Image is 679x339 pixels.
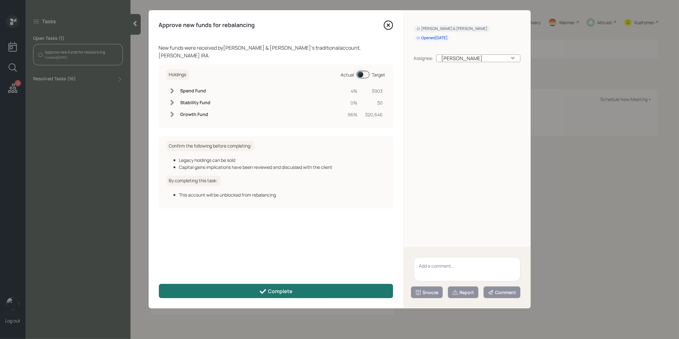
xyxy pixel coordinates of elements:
[365,111,383,118] div: $20,646
[166,176,220,186] h6: By completing this task:
[414,55,434,61] div: Assignee:
[180,88,211,94] h6: Spend Fund
[452,289,474,296] div: Report
[341,71,354,78] div: Actual
[436,54,520,62] div: [PERSON_NAME]
[365,99,383,106] div: $0
[180,100,211,105] h6: Stability Fund
[411,286,443,298] button: Snooze
[348,88,358,94] div: 4%
[448,286,478,298] button: Report
[259,288,293,295] div: Complete
[416,35,448,41] div: Opened [DATE]
[372,71,385,78] div: Target
[179,191,385,198] div: This account will be unblocked from rebalancing
[365,88,383,94] div: $903
[166,141,254,151] h6: Confirm the following before completing:
[348,99,358,106] div: 0%
[180,112,211,117] h6: Growth Fund
[166,69,189,80] h6: Holdings
[159,284,393,298] button: Complete
[159,22,255,29] h4: Approve new funds for rebalancing
[416,26,488,32] div: [PERSON_NAME] & [PERSON_NAME]
[179,164,385,170] div: Capital gains implications have been reviewed and discussed with the client
[484,286,520,298] button: Comment
[488,289,516,296] div: Comment
[348,111,358,118] div: 96%
[179,157,385,163] div: Legacy holdings can be sold
[159,44,393,59] div: New funds were received by [PERSON_NAME] & [PERSON_NAME] 's traditional account, [PERSON_NAME] IRA .
[415,289,439,296] div: Snooze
